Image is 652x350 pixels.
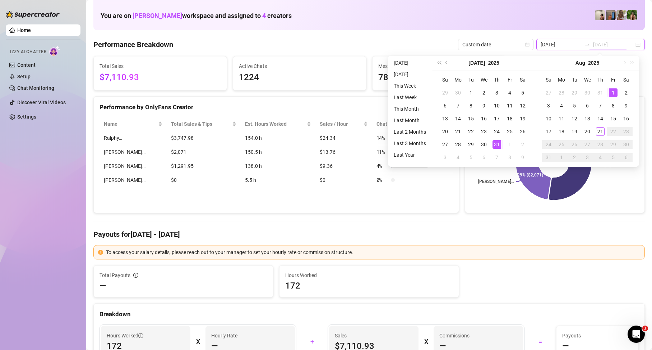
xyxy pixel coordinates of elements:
div: 31 [493,140,501,149]
div: 30 [583,88,592,97]
div: 12 [518,101,527,110]
td: 2025-08-19 [568,125,581,138]
td: 2025-07-19 [516,112,529,125]
div: 17 [544,127,553,136]
span: Payouts [562,332,633,340]
button: Choose a year [588,56,599,70]
td: 2025-08-04 [555,99,568,112]
div: 27 [544,88,553,97]
th: Tu [464,73,477,86]
td: 2025-07-28 [452,138,464,151]
input: End date [593,41,634,49]
div: 9 [518,153,527,162]
td: 2025-07-10 [490,99,503,112]
div: 24 [493,127,501,136]
a: Home [17,27,31,33]
div: 11 [557,114,566,123]
iframe: Intercom live chat [628,326,645,343]
span: 7878 [378,71,500,84]
article: Hourly Rate [211,332,237,340]
button: Last year (Control + left) [435,56,443,70]
td: 2025-09-03 [581,151,594,164]
div: 29 [467,140,475,149]
div: 25 [557,140,566,149]
td: 2025-08-12 [568,112,581,125]
span: 4 [262,12,266,19]
td: 2025-08-06 [581,99,594,112]
div: 4 [505,88,514,97]
span: info-circle [138,333,143,338]
td: 2025-08-04 [452,151,464,164]
div: 21 [596,127,605,136]
div: Est. Hours Worked [245,120,305,128]
span: 172 [285,280,453,291]
th: Tu [568,73,581,86]
div: 24 [544,140,553,149]
img: Wayne [606,10,616,20]
td: 2025-07-26 [516,125,529,138]
span: Custom date [462,39,529,50]
th: Sales / Hour [315,117,372,131]
td: 2025-08-03 [542,99,555,112]
div: 23 [622,127,630,136]
span: 1 [642,326,648,331]
td: 2025-08-07 [594,99,607,112]
article: Commissions [439,332,470,340]
span: 0 % [376,176,388,184]
td: 2025-07-29 [568,86,581,99]
li: This Week [391,82,429,90]
td: 2025-07-20 [439,125,452,138]
th: Sa [620,73,633,86]
th: Mo [555,73,568,86]
td: $1,291.95 [167,159,241,173]
div: 6 [480,153,488,162]
div: 9 [622,101,630,110]
div: 5 [518,88,527,97]
td: $9.36 [315,159,372,173]
td: 2025-08-06 [477,151,490,164]
div: 14 [454,114,462,123]
td: 2025-07-02 [477,86,490,99]
div: 19 [518,114,527,123]
td: 2025-07-30 [581,86,594,99]
span: Active Chats [239,62,360,70]
span: Hours Worked [285,271,453,279]
td: 2025-07-13 [439,112,452,125]
td: 2025-07-04 [503,86,516,99]
div: 22 [609,127,618,136]
td: 2025-07-16 [477,112,490,125]
div: 20 [441,127,449,136]
div: 31 [596,88,605,97]
td: 2025-07-29 [464,138,477,151]
td: 2025-07-05 [516,86,529,99]
div: 2 [570,153,579,162]
td: 2025-08-24 [542,138,555,151]
li: [DATE] [391,59,429,67]
div: 12 [570,114,579,123]
td: 2025-08-08 [503,151,516,164]
span: Name [104,120,157,128]
div: 27 [441,140,449,149]
img: Nathaniel [627,10,637,20]
span: Sales / Hour [320,120,362,128]
div: 8 [467,101,475,110]
td: 2025-08-13 [581,112,594,125]
div: 28 [557,88,566,97]
img: Nathaniel [616,10,626,20]
td: 2025-08-15 [607,112,620,125]
div: 20 [583,127,592,136]
td: 2025-08-07 [490,151,503,164]
img: AI Chatter [49,46,60,56]
td: $2,071 [167,145,241,159]
td: 2025-07-17 [490,112,503,125]
div: + [301,336,324,347]
div: 15 [467,114,475,123]
span: calendar [525,42,530,47]
td: 2025-07-12 [516,99,529,112]
td: 2025-07-28 [555,86,568,99]
div: 18 [557,127,566,136]
div: 10 [544,114,553,123]
td: 2025-09-06 [620,151,633,164]
td: 2025-07-14 [452,112,464,125]
td: 2025-07-03 [490,86,503,99]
